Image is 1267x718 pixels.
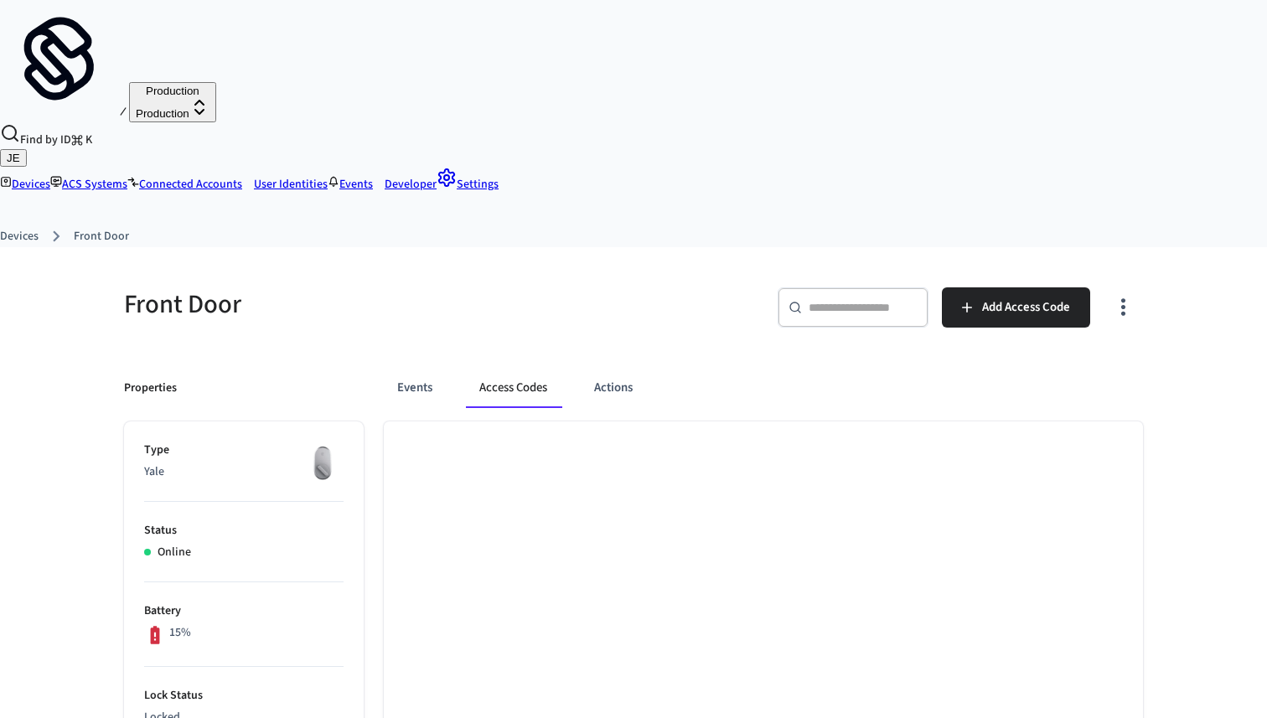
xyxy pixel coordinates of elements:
h5: Front Door [124,287,623,322]
div: ant example [384,368,1143,408]
span: JE [7,152,20,164]
button: Add Access Code [942,287,1090,328]
p: Battery [144,602,344,620]
a: Developer [373,176,437,193]
p: Properties [124,380,177,397]
p: Type [144,442,344,459]
img: August Wifi Smart Lock 3rd Gen, Silver, Front [302,442,344,483]
a: Settings [437,176,499,193]
button: Events [384,368,446,408]
a: Events [328,176,373,193]
p: Online [158,544,191,561]
p: Lock Status [144,687,344,705]
button: Actions [581,368,646,408]
button: Access Codes [466,368,561,408]
span: Add Access Code [982,297,1070,318]
span: Production [136,107,189,120]
a: Front Door [74,228,129,245]
p: 15% [169,624,191,642]
a: Connected Accounts [127,176,242,193]
p: Yale [144,463,344,481]
p: Status [144,522,344,540]
span: Production [146,85,199,97]
span: ⌘ K [71,132,92,148]
a: ACS Systems [50,176,127,193]
a: User Identities [242,176,328,193]
span: Find by ID [20,132,71,148]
